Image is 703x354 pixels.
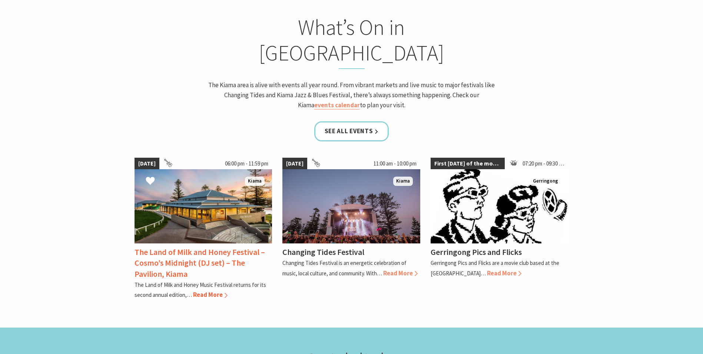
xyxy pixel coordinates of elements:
[314,101,360,109] a: events calendar
[245,177,265,186] span: Kiama
[138,169,162,194] button: Click to Favourite The Land of Milk and Honey Festival – Cosmo’s Midnight (DJ set) – The Pavilion...
[282,169,420,243] img: Changing Tides Main Stage
[282,158,307,170] span: [DATE]
[519,158,569,170] span: 07:20 pm - 09:30 pm
[431,247,522,257] h4: Gerringong Pics and Flicks
[221,158,272,170] span: 06:00 pm - 11:59 pm
[370,158,420,170] span: 11:00 am - 10:00 pm
[530,177,561,186] span: Gerringong
[487,269,521,277] span: Read More
[431,158,505,170] span: First [DATE] of the month
[383,269,418,277] span: Read More
[282,158,420,300] a: [DATE] 11:00 am - 10:00 pm Changing Tides Main Stage Kiama Changing Tides Festival Changing Tides...
[193,291,228,299] span: Read More
[431,259,559,276] p: Gerringong Pics and Flicks are a movie club based at the [GEOGRAPHIC_DATA]…
[206,14,497,69] h2: What’s On in [GEOGRAPHIC_DATA]
[135,158,159,170] span: [DATE]
[282,259,407,276] p: Changing Tides Festival is an energetic celebration of music, local culture, and community. With…
[393,177,413,186] span: Kiama
[282,247,364,257] h4: Changing Tides Festival
[314,121,389,141] a: See all Events
[206,80,497,111] p: The Kiama area is alive with events all year round. From vibrant markets and live music to major ...
[135,281,266,298] p: The Land of Milk and Honey Music Festival returns for its second annual edition,…
[135,158,272,300] a: [DATE] 06:00 pm - 11:59 pm Land of Milk an Honey Festival Kiama The Land of Milk and Honey Festiv...
[135,169,272,243] img: Land of Milk an Honey Festival
[431,158,568,300] a: First [DATE] of the month 07:20 pm - 09:30 pm Gerringong Gerringong Pics and Flicks Gerringong Pi...
[135,247,265,279] h4: The Land of Milk and Honey Festival – Cosmo’s Midnight (DJ set) – The Pavilion, Kiama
